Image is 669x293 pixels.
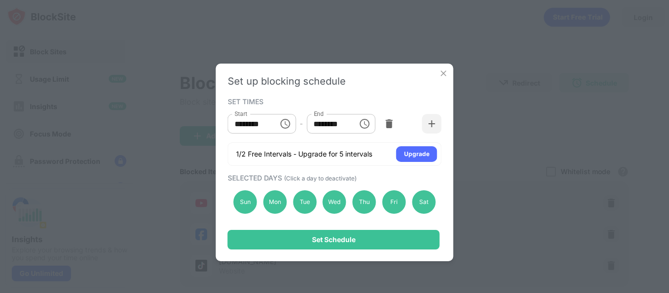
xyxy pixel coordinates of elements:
div: Sun [234,190,257,214]
div: Fri [382,190,406,214]
div: SET TIMES [228,97,439,105]
button: Choose time, selected time is 11:50 PM [355,114,374,134]
div: Thu [353,190,376,214]
div: SELECTED DAYS [228,174,439,182]
div: Sat [412,190,435,214]
div: Set up blocking schedule [228,75,442,87]
div: - [300,118,303,129]
div: Wed [323,190,346,214]
div: Upgrade [404,149,430,159]
div: Tue [293,190,316,214]
div: Mon [263,190,287,214]
button: Choose time, selected time is 1:00 PM [275,114,295,134]
span: (Click a day to deactivate) [284,175,357,182]
div: 1/2 Free Intervals - Upgrade for 5 intervals [236,149,372,159]
label: End [313,110,324,118]
div: Set Schedule [312,236,356,244]
label: Start [235,110,247,118]
img: x-button.svg [439,68,449,78]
